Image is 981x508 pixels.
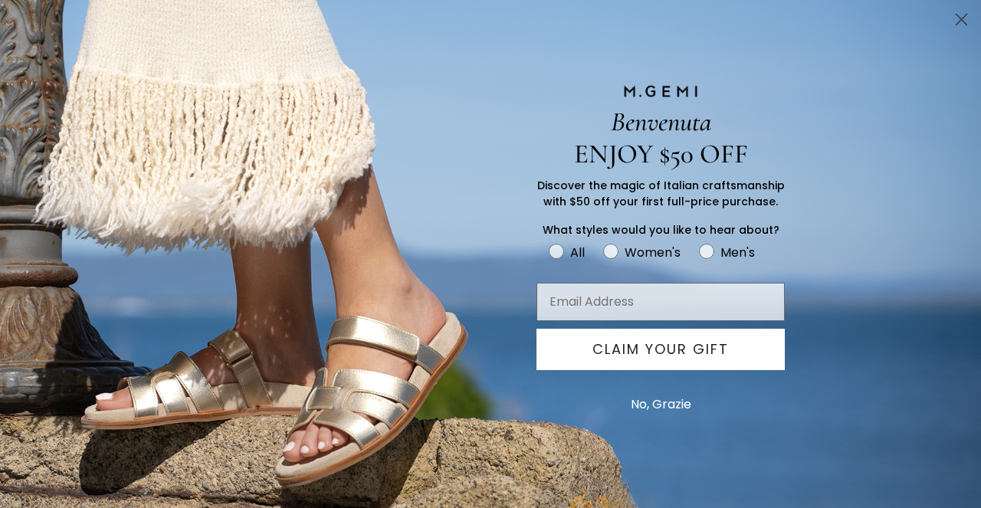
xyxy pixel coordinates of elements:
[622,84,699,98] img: M.GEMI
[948,6,975,33] button: Close dialog
[623,385,699,424] button: No, Grazie
[574,138,748,170] span: ENJOY $50 OFF
[543,222,779,238] span: What styles would you like to hear about?
[537,178,785,209] span: Discover the magic of Italian craftsmanship with $50 off your first full-price purchase.
[611,106,711,138] span: Benvenuta
[536,329,785,370] button: CLAIM YOUR GIFT
[720,243,755,262] div: Men's
[570,243,585,262] div: All
[625,243,681,262] div: Women's
[536,283,785,321] input: Email Address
